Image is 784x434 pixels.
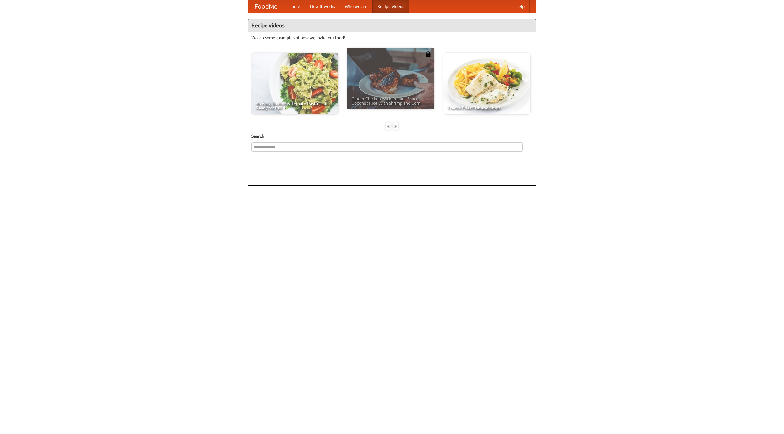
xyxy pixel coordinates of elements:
[340,0,372,13] a: Who we are
[372,0,409,13] a: Recipe videos
[284,0,305,13] a: Home
[386,122,391,130] div: «
[251,133,533,139] h5: Search
[251,35,533,41] p: Watch some examples of how we make our food!
[248,19,536,32] h4: Recipe videos
[256,102,334,110] span: An Easy, Summery Tomato Pasta That's Ready for Fall
[393,122,398,130] div: »
[248,0,284,13] a: FoodMe
[251,53,338,114] a: An Easy, Summery Tomato Pasta That's Ready for Fall
[305,0,340,13] a: How it works
[511,0,530,13] a: Help
[425,51,431,57] img: 483408.png
[443,53,530,114] a: French Fries Fish and Chips
[448,106,526,110] span: French Fries Fish and Chips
